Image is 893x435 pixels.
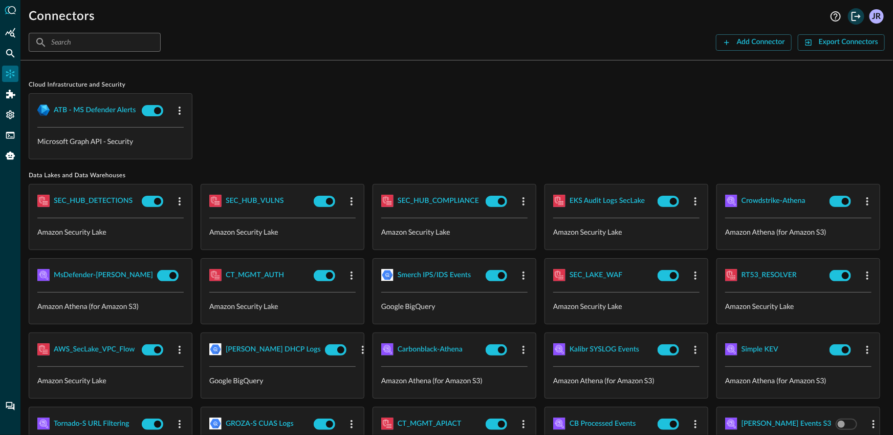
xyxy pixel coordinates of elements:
div: Federated Search [2,45,18,61]
div: CT_MGMT_AUTH [226,269,284,282]
button: Export Connectors [798,34,885,51]
img: AWSSecurityLake.svg [725,269,737,281]
button: AWS_SecLake_VPC_Flow [54,341,135,358]
p: Microsoft Graph API - Security [37,136,184,147]
div: Simple KEV [742,343,778,356]
p: Amazon Security Lake [553,301,700,312]
button: CT_MGMT_APIACT [398,416,461,432]
img: AWSSecurityLake.svg [209,269,222,281]
div: CB Processed Events [570,418,636,430]
img: AWSSecurityLake.svg [37,343,50,356]
button: SEC_HUB_COMPLIANCE [398,193,479,209]
h1: Connectors [29,8,95,25]
div: Addons [3,86,19,102]
p: Amazon Athena (for Amazon S3) [37,301,184,312]
img: AWSSecurityLake.svg [37,195,50,207]
div: Carbonblack-Athena [398,343,463,356]
button: MsDefender-[PERSON_NAME] [54,267,153,283]
img: AWSSecurityLake.svg [209,195,222,207]
button: SEC_HUB_DETECTIONS [54,193,133,209]
button: CT_MGMT_AUTH [226,267,284,283]
p: Google BigQuery [209,375,356,386]
button: ATB - MS Defender Alerts [54,102,136,118]
input: Search [51,33,137,52]
img: GoogleBigQuery.svg [209,418,222,430]
p: Amazon Security Lake [37,226,184,237]
button: Tornado-S URL Filtering [54,416,129,432]
div: Settings [2,107,18,123]
p: Amazon Athena (for Amazon S3) [725,375,872,386]
img: AWSSecurityLake.svg [553,195,565,207]
div: MsDefender-[PERSON_NAME] [54,269,153,282]
div: EKS Audit Logs SecLake [570,195,645,208]
div: [PERSON_NAME] DHCP Logs [226,343,321,356]
div: Chat [2,398,18,415]
img: AWSAthena.svg [37,418,50,430]
img: AWSAthena.svg [725,343,737,356]
div: RT53_RESOLVER [742,269,797,282]
span: Data Lakes and Data Warehouses [29,172,885,180]
p: Google BigQuery [381,301,528,312]
button: Smerch IPS/IDS Events [398,267,471,283]
p: Amazon Security Lake [209,301,356,312]
img: MicrosoftGraph.svg [37,104,50,116]
img: AWSSecurityLake.svg [553,269,565,281]
button: RT53_RESOLVER [742,267,797,283]
div: Crowdstrike-Athena [742,195,805,208]
button: Add Connector [716,34,792,51]
div: Tornado-S URL Filtering [54,418,129,430]
div: SEC_HUB_COMPLIANCE [398,195,479,208]
p: Amazon Athena (for Amazon S3) [381,375,528,386]
div: GROZA-S CUAS Logs [226,418,294,430]
button: GROZA-S CUAS Logs [226,416,294,432]
img: AWSAthena.svg [725,418,737,430]
button: [PERSON_NAME] Events S3 [742,416,832,432]
button: Carbonblack-Athena [398,341,463,358]
div: AWS_SecLake_VPC_Flow [54,343,135,356]
img: AWSAthena.svg [553,343,565,356]
div: Add Connector [737,36,785,49]
div: SEC_LAKE_WAF [570,269,623,282]
button: [PERSON_NAME] DHCP Logs [226,341,321,358]
img: AWSAthena.svg [381,343,394,356]
div: SEC_HUB_VULNS [226,195,284,208]
div: Connectors [2,66,18,82]
p: Amazon Athena (for Amazon S3) [725,226,872,237]
button: Logout [848,8,864,25]
p: Amazon Security Lake [553,226,700,237]
p: Amazon Security Lake [209,226,356,237]
div: Query Agent [2,148,18,164]
span: Cloud Infrastructure and Security [29,81,885,89]
div: Smerch IPS/IDS Events [398,269,471,282]
img: GoogleBigQuery.svg [209,343,222,356]
button: Kalibr SYSLOG Events [570,341,639,358]
div: Kalibr SYSLOG Events [570,343,639,356]
div: Summary Insights [2,25,18,41]
button: CB Processed Events [570,416,636,432]
div: SEC_HUB_DETECTIONS [54,195,133,208]
div: CT_MGMT_APIACT [398,418,461,430]
img: AWSAthena.svg [553,418,565,430]
div: ATB - MS Defender Alerts [54,104,136,117]
button: SEC_LAKE_WAF [570,267,623,283]
img: GoogleBigQuery.svg [381,269,394,281]
p: Amazon Security Lake [725,301,872,312]
img: AWSSecurityLake.svg [381,418,394,430]
button: Help [827,8,844,25]
div: Export Connectors [819,36,878,49]
button: Crowdstrike-Athena [742,193,805,209]
button: SEC_HUB_VULNS [226,193,284,209]
button: EKS Audit Logs SecLake [570,193,645,209]
img: AWSSecurityLake.svg [381,195,394,207]
button: Simple KEV [742,341,778,358]
div: JR [869,9,884,24]
img: AWSAthena.svg [37,269,50,281]
div: FSQL [2,127,18,143]
img: AWSAthena.svg [725,195,737,207]
p: Amazon Security Lake [37,375,184,386]
p: Amazon Athena (for Amazon S3) [553,375,700,386]
div: [PERSON_NAME] Events S3 [742,418,832,430]
p: Amazon Security Lake [381,226,528,237]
